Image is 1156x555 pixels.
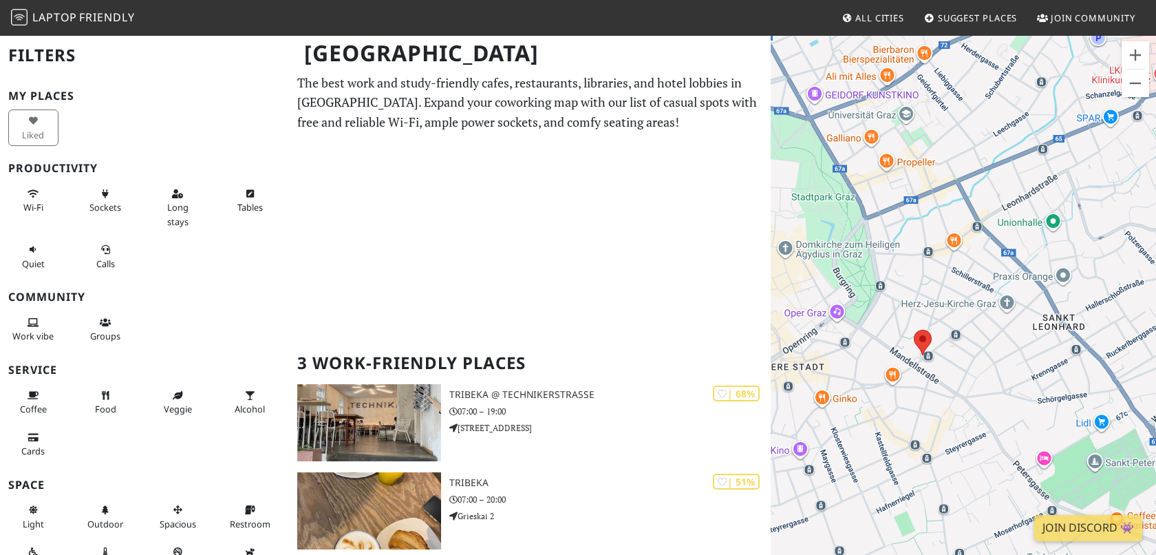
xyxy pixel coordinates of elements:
span: Power sockets [89,201,121,213]
span: Video/audio calls [96,258,115,270]
h2: Filters [8,34,281,76]
span: Quiet [22,258,45,270]
button: Outdoor [81,499,131,535]
button: Tables [225,182,275,219]
button: Coffee [8,384,58,421]
h3: Community [8,291,281,304]
span: Food [95,403,116,415]
span: Restroom [230,518,270,530]
span: All Cities [855,12,904,24]
button: Work vibe [8,311,58,348]
button: Veggie [153,384,203,421]
span: Long stays [167,201,189,227]
button: Food [81,384,131,421]
span: Veggie [164,403,192,415]
h3: My Places [8,90,281,103]
button: Restroom [225,499,275,535]
span: Work-friendly tables [237,201,263,213]
button: Cards [8,426,58,463]
button: Long stays [153,182,203,233]
button: Groups [81,311,131,348]
h2: 3 Work-Friendly Places [297,342,762,384]
a: Suggest Places [919,6,1023,30]
button: Light [8,499,58,535]
p: 07:00 – 20:00 [449,493,771,506]
span: Friendly [79,10,134,25]
h1: [GEOGRAPHIC_DATA] [293,34,768,72]
h3: Space [8,479,281,492]
span: Join Community [1051,12,1135,24]
span: Alcohol [235,403,265,415]
a: Join Community [1031,6,1141,30]
button: Spacious [153,499,203,535]
p: 07:00 – 19:00 [449,405,771,418]
a: LaptopFriendly LaptopFriendly [11,6,135,30]
button: Quiet [8,238,58,275]
div: | 51% [713,474,760,490]
a: Tribeka | 51% Tribeka 07:00 – 20:00 Grieskai 2 [289,472,771,549]
span: Spacious [160,518,196,530]
span: People working [12,330,54,342]
button: Calls [81,238,131,275]
h3: Tribeka [449,477,771,489]
button: Zoom out [1122,70,1149,97]
div: | 68% [713,386,760,401]
span: Suggest Places [938,12,1018,24]
span: Natural light [23,518,44,530]
p: The best work and study-friendly cafes, restaurants, libraries, and hotel lobbies in [GEOGRAPHIC_... [297,73,762,132]
span: Stable Wi-Fi [23,201,43,213]
span: Credit cards [21,445,45,457]
a: Tribeka @ Technikerstraße | 68% Tribeka @ Technikerstraße 07:00 – 19:00 [STREET_ADDRESS] [289,384,771,461]
p: Grieskai 2 [449,510,771,523]
a: All Cities [836,6,910,30]
span: Outdoor area [87,518,123,530]
img: LaptopFriendly [11,9,28,25]
button: Alcohol [225,384,275,421]
span: Laptop [32,10,77,25]
h3: Service [8,364,281,377]
img: Tribeka @ Technikerstraße [297,384,441,461]
button: Wi-Fi [8,182,58,219]
img: Tribeka [297,472,441,549]
span: Coffee [20,403,47,415]
span: Group tables [90,330,120,342]
h3: Productivity [8,162,281,175]
h3: Tribeka @ Technikerstraße [449,389,771,401]
p: [STREET_ADDRESS] [449,421,771,434]
button: Zoom in [1122,41,1149,69]
button: Sockets [81,182,131,219]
